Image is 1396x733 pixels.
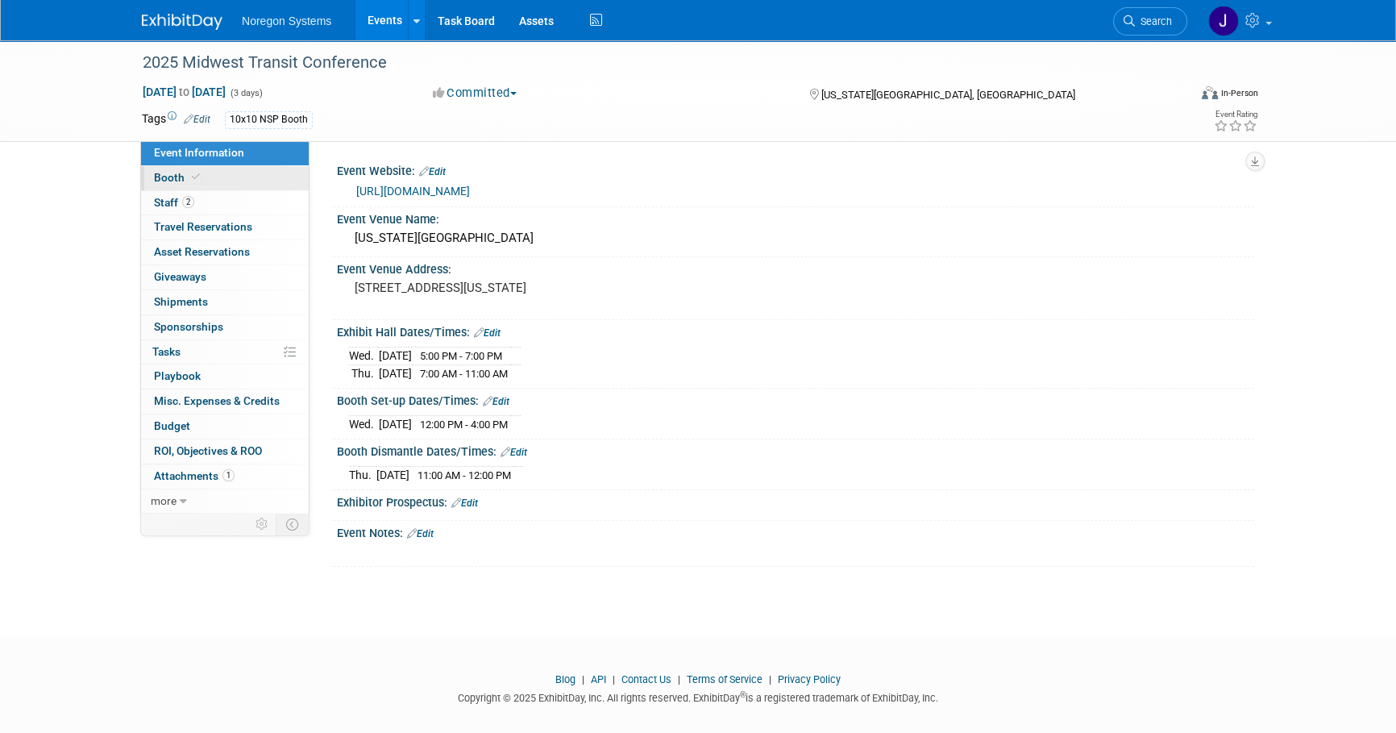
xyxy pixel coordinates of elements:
[821,89,1074,101] span: [US_STATE][GEOGRAPHIC_DATA], [GEOGRAPHIC_DATA]
[1220,87,1258,99] div: In-Person
[419,166,446,177] a: Edit
[407,528,434,539] a: Edit
[137,48,1163,77] div: 2025 Midwest Transit Conference
[337,389,1254,410] div: Booth Set-up Dates/Times:
[141,191,309,215] a: Staff2
[152,345,181,358] span: Tasks
[248,514,276,535] td: Personalize Event Tab Strip
[154,220,252,233] span: Travel Reservations
[154,320,223,333] span: Sponsorships
[141,240,309,264] a: Asset Reservations
[154,295,208,308] span: Shipments
[687,673,762,685] a: Terms of Service
[276,514,310,535] td: Toggle Event Tabs
[141,141,309,165] a: Event Information
[337,439,1254,460] div: Booth Dismantle Dates/Times:
[609,673,619,685] span: |
[142,85,226,99] span: [DATE] [DATE]
[1135,15,1172,27] span: Search
[1202,86,1218,99] img: Format-Inperson.png
[141,364,309,389] a: Playbook
[778,673,841,685] a: Privacy Policy
[621,673,671,685] a: Contact Us
[141,414,309,439] a: Budget
[337,159,1254,180] div: Event Website:
[765,673,775,685] span: |
[420,350,502,362] span: 5:00 PM - 7:00 PM
[483,396,509,407] a: Edit
[142,110,210,129] td: Tags
[337,521,1254,542] div: Event Notes:
[192,173,200,181] i: Booth reservation complete
[349,365,379,382] td: Thu.
[1208,6,1239,36] img: Johana Gil
[1214,110,1257,119] div: Event Rating
[184,114,210,125] a: Edit
[154,146,244,159] span: Event Information
[154,444,262,457] span: ROI, Objectives & ROO
[154,270,206,283] span: Giveaways
[355,281,701,295] pre: [STREET_ADDRESS][US_STATE]
[420,368,508,380] span: 7:00 AM - 11:00 AM
[242,15,331,27] span: Noregon Systems
[337,257,1254,277] div: Event Venue Address:
[349,416,379,433] td: Wed.
[501,447,527,458] a: Edit
[379,348,412,365] td: [DATE]
[222,469,235,481] span: 1
[141,439,309,464] a: ROI, Objectives & ROO
[349,348,379,365] td: Wed.
[349,226,1242,251] div: [US_STATE][GEOGRAPHIC_DATA]
[151,494,177,507] span: more
[154,469,235,482] span: Attachments
[141,265,309,289] a: Giveaways
[578,673,588,685] span: |
[141,290,309,314] a: Shipments
[1092,84,1258,108] div: Event Format
[427,85,523,102] button: Committed
[555,673,575,685] a: Blog
[1113,7,1187,35] a: Search
[674,673,684,685] span: |
[141,340,309,364] a: Tasks
[225,111,313,128] div: 10x10 NSP Booth
[376,467,409,484] td: [DATE]
[356,185,470,198] a: [URL][DOMAIN_NAME]
[182,196,194,208] span: 2
[349,467,376,484] td: Thu.
[154,419,190,432] span: Budget
[141,389,309,414] a: Misc. Expenses & Credits
[337,490,1254,511] div: Exhibitor Prospectus:
[154,245,250,258] span: Asset Reservations
[154,171,203,184] span: Booth
[337,320,1254,341] div: Exhibit Hall Dates/Times:
[141,464,309,489] a: Attachments1
[474,327,501,339] a: Edit
[141,215,309,239] a: Travel Reservations
[141,166,309,190] a: Booth
[154,196,194,209] span: Staff
[154,369,201,382] span: Playbook
[591,673,606,685] a: API
[379,416,412,433] td: [DATE]
[337,207,1254,227] div: Event Venue Name:
[379,365,412,382] td: [DATE]
[142,14,222,30] img: ExhibitDay
[420,419,508,431] span: 12:00 PM - 4:00 PM
[418,469,511,481] span: 11:00 AM - 12:00 PM
[451,498,478,509] a: Edit
[141,315,309,339] a: Sponsorships
[229,88,263,98] span: (3 days)
[154,394,280,407] span: Misc. Expenses & Credits
[141,489,309,514] a: more
[177,85,192,98] span: to
[740,690,746,699] sup: ®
